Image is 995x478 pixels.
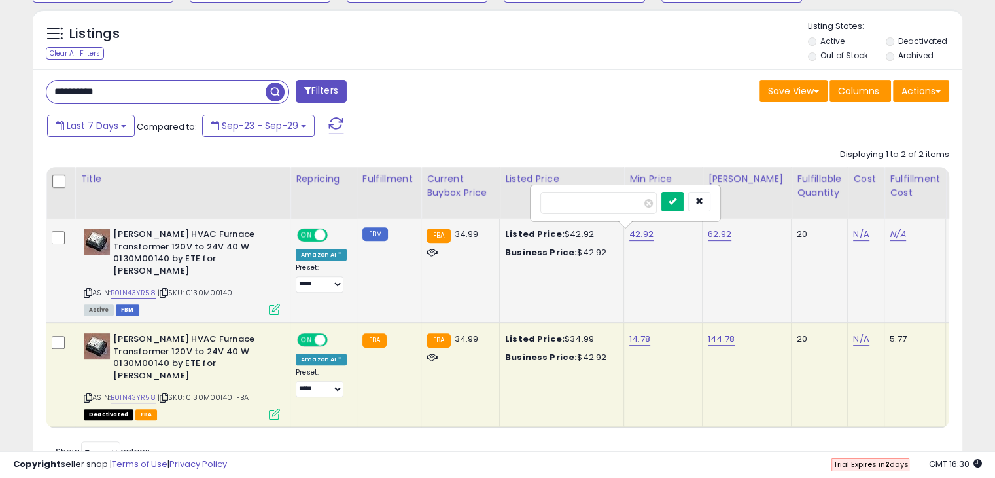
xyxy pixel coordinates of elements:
[84,333,280,418] div: ASIN:
[833,459,908,469] span: Trial Expires in days
[84,304,114,316] span: All listings currently available for purchase on Amazon
[829,80,891,102] button: Columns
[111,287,156,299] a: B01N43YR58
[759,80,828,102] button: Save View
[884,459,889,469] b: 2
[222,119,298,132] span: Sep-23 - Sep-29
[505,228,565,240] b: Listed Price:
[890,333,935,345] div: 5.77
[820,50,868,61] label: Out of Stock
[326,335,347,346] span: OFF
[853,333,869,346] a: N/A
[296,354,347,365] div: Amazon AI *
[454,228,478,240] span: 34.99
[296,263,347,293] div: Preset:
[929,458,982,470] span: 2025-10-7 16:30 GMT
[797,172,842,200] div: Fulfillable Quantity
[427,333,451,348] small: FBA
[362,333,387,348] small: FBA
[890,172,940,200] div: Fulfillment Cost
[505,333,565,345] b: Listed Price:
[13,458,227,471] div: seller snap | |
[505,352,614,363] div: $42.92
[898,35,947,46] label: Deactivated
[808,20,962,33] p: Listing States:
[112,458,167,470] a: Terms of Use
[797,333,837,345] div: 20
[505,229,614,240] div: $42.92
[84,333,110,359] img: 41tgAaTqwuL._SL40_.jpg
[890,228,905,241] a: N/A
[629,228,654,241] a: 42.92
[69,25,120,43] h5: Listings
[158,392,249,403] span: | SKU: 0130M00140-FBA
[708,172,786,186] div: [PERSON_NAME]
[296,80,347,103] button: Filters
[838,84,879,98] span: Columns
[296,172,351,186] div: Repricing
[46,47,104,60] div: Clear All Filters
[505,333,614,345] div: $34.99
[362,172,415,186] div: Fulfillment
[326,230,347,241] span: OFF
[135,409,158,420] span: FBA
[505,247,614,259] div: $42.92
[629,333,650,346] a: 14.78
[454,333,478,345] span: 34.99
[708,228,731,241] a: 62.92
[116,304,139,316] span: FBM
[84,229,280,314] div: ASIN:
[427,229,451,243] small: FBA
[67,119,118,132] span: Last 7 Days
[629,172,697,186] div: Min Price
[708,333,735,346] a: 144.78
[797,229,837,240] div: 20
[427,172,494,200] div: Current Buybox Price
[137,120,197,133] span: Compared to:
[505,172,618,186] div: Listed Price
[113,229,272,280] b: [PERSON_NAME] HVAC Furnace Transformer 120V to 24V 40 W 0130M00140 by ETE for [PERSON_NAME]
[898,50,933,61] label: Archived
[202,115,315,137] button: Sep-23 - Sep-29
[296,368,347,397] div: Preset:
[13,458,61,470] strong: Copyright
[840,149,949,161] div: Displaying 1 to 2 of 2 items
[111,392,156,403] a: B01N43YR58
[298,335,315,346] span: ON
[853,228,869,241] a: N/A
[505,246,577,259] b: Business Price:
[84,229,110,255] img: 41tgAaTqwuL._SL40_.jpg
[296,249,347,261] div: Amazon AI *
[820,35,845,46] label: Active
[169,458,227,470] a: Privacy Policy
[298,230,315,241] span: ON
[505,351,577,363] b: Business Price:
[853,172,879,186] div: Cost
[47,115,135,137] button: Last 7 Days
[893,80,949,102] button: Actions
[56,445,150,458] span: Show: entries
[84,409,133,420] span: All listings that are unavailable for purchase on Amazon for any reason other than out-of-stock
[362,227,388,241] small: FBM
[113,333,272,385] b: [PERSON_NAME] HVAC Furnace Transformer 120V to 24V 40 W 0130M00140 by ETE for [PERSON_NAME]
[158,287,232,298] span: | SKU: 0130M00140
[80,172,285,186] div: Title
